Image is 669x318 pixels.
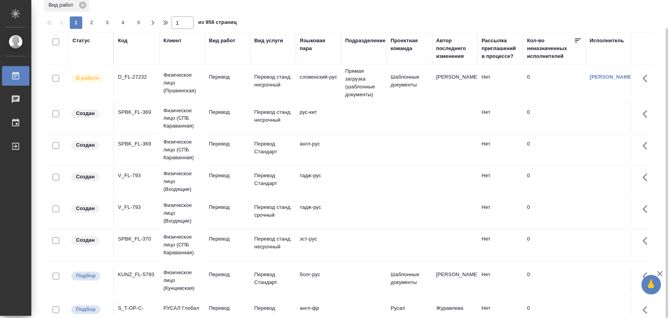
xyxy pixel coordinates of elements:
p: Перевод станд. срочный [254,204,292,219]
p: Перевод Стандарт [254,271,292,287]
div: Исполнитель [590,37,624,45]
p: Физическое лицо (СПБ Караванная) [163,138,201,162]
p: Создан [76,237,95,244]
div: Языковая пара [300,37,337,52]
div: Вид услуги [254,37,283,45]
p: Перевод [209,305,247,313]
span: 2 [85,19,98,27]
span: из 958 страниц [198,18,237,29]
button: Здесь прячутся важные кнопки [638,105,657,124]
td: тадж-рус [296,168,341,196]
td: 0 [523,200,586,227]
a: [PERSON_NAME] [590,74,633,80]
td: Нет [478,168,523,196]
td: Нет [478,200,523,227]
td: рус-кит [296,105,341,132]
span: 🙏 [645,277,658,293]
div: Можно подбирать исполнителей [71,271,109,282]
p: Перевод станд. несрочный [254,109,292,124]
td: словенский-рус [296,69,341,97]
td: Нет [478,69,523,97]
p: Подбор [76,272,96,280]
td: Шаблонные документы [387,267,432,295]
td: 0 [523,168,586,196]
p: Перевод [209,271,247,279]
td: Нет [478,137,523,164]
div: Заказ еще не согласован с клиентом, искать исполнителей рано [71,172,109,183]
div: Рассылка приглашений в процессе? [482,37,519,60]
div: Исполнитель выполняет работу [71,73,109,84]
div: SPBK_FL-369 [118,109,156,117]
div: V_FL-793 [118,204,156,212]
span: 3 [101,19,114,27]
p: Физическое лицо (Пушкинская) [163,71,201,95]
p: Физическое лицо (Входящие) [163,170,201,194]
td: тадж-рус [296,200,341,227]
td: 0 [523,232,586,259]
p: Вид работ [49,1,76,9]
button: 3 [101,16,114,29]
p: Перевод Стандарт [254,172,292,188]
p: Перевод [209,73,247,81]
p: Физическое лицо (СПБ Караванная) [163,107,201,130]
button: Здесь прячутся важные кнопки [638,200,657,219]
td: Нет [478,232,523,259]
p: Перевод Стандарт [254,140,292,156]
div: Автор последнего изменения [436,37,474,60]
button: 4 [117,16,129,29]
p: Создан [76,142,95,149]
p: Перевод [209,172,247,180]
td: эст-рус [296,232,341,259]
div: Заказ еще не согласован с клиентом, искать исполнителей рано [71,109,109,119]
button: Здесь прячутся важные кнопки [638,168,657,187]
td: Нет [478,105,523,132]
div: V_FL-793 [118,172,156,180]
span: 4 [117,19,129,27]
p: Перевод станд. несрочный [254,235,292,251]
div: Код [118,37,127,45]
td: 0 [523,267,586,295]
td: Нет [478,267,523,295]
td: 0 [523,105,586,132]
div: SPBK_FL-369 [118,140,156,148]
button: Здесь прячутся важные кнопки [638,232,657,250]
td: [PERSON_NAME] [432,267,478,295]
p: В работе [76,74,99,82]
div: Вид работ [209,37,236,45]
p: Подбор [76,306,96,314]
p: Перевод [209,204,247,212]
div: Проектная команда [391,37,428,52]
p: Перевод [209,235,247,243]
div: SPBK_FL-370 [118,235,156,243]
button: Здесь прячутся важные кнопки [638,69,657,88]
td: 0 [523,137,586,164]
div: KUNZ_FL-5793 [118,271,156,279]
div: Подразделение [345,37,386,45]
div: Статус [73,37,90,45]
button: 2 [85,16,98,29]
td: [PERSON_NAME] [432,69,478,97]
p: Создан [76,205,95,213]
td: болг-рус [296,267,341,295]
div: Заказ еще не согласован с клиентом, искать исполнителей рано [71,140,109,151]
td: Прямая загрузка (шаблонные документы) [341,63,387,102]
p: Физическое лицо (Кунцевская) [163,269,201,293]
button: Здесь прячутся важные кнопки [638,137,657,155]
td: англ-рус [296,137,341,164]
div: Заказ еще не согласован с клиентом, искать исполнителей рано [71,204,109,214]
div: Клиент [163,37,181,45]
button: 5 [132,16,145,29]
td: Шаблонные документы [387,69,432,97]
button: 🙏 [642,275,661,295]
p: Перевод станд. несрочный [254,73,292,89]
div: Кол-во неназначенных исполнителей [527,37,574,60]
button: Здесь прячутся важные кнопки [638,267,657,286]
p: Создан [76,110,95,118]
p: Перевод [209,109,247,117]
div: D_FL-27232 [118,73,156,81]
div: Заказ еще не согласован с клиентом, искать исполнителей рано [71,235,109,246]
td: 0 [523,69,586,97]
p: Создан [76,173,95,181]
p: Перевод [209,140,247,148]
p: Физическое лицо (Входящие) [163,202,201,225]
